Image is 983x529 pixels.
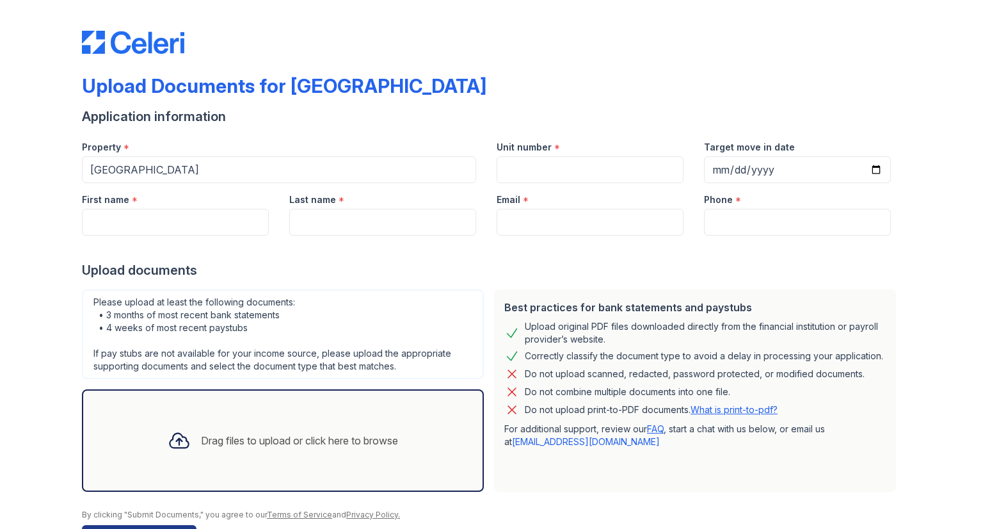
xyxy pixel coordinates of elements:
div: Drag files to upload or click here to browse [201,433,398,448]
p: Do not upload print-to-PDF documents. [525,403,778,416]
div: Upload original PDF files downloaded directly from the financial institution or payroll provider’... [525,320,886,346]
label: Last name [289,193,336,206]
a: Privacy Policy. [346,510,400,519]
div: By clicking "Submit Documents," you agree to our and [82,510,901,520]
label: Property [82,141,121,154]
label: Unit number [497,141,552,154]
div: Upload Documents for [GEOGRAPHIC_DATA] [82,74,486,97]
label: Email [497,193,520,206]
div: Do not combine multiple documents into one file. [525,384,730,400]
div: Best practices for bank statements and paystubs [504,300,886,315]
label: Target move in date [704,141,795,154]
div: Upload documents [82,261,901,279]
img: CE_Logo_Blue-a8612792a0a2168367f1c8372b55b34899dd931a85d93a1a3d3e32e68fde9ad4.png [82,31,184,54]
label: First name [82,193,129,206]
a: What is print-to-pdf? [691,404,778,415]
label: Phone [704,193,733,206]
div: Do not upload scanned, redacted, password protected, or modified documents. [525,366,865,382]
div: Correctly classify the document type to avoid a delay in processing your application. [525,348,883,364]
p: For additional support, review our , start a chat with us below, or email us at [504,423,886,448]
a: Terms of Service [267,510,332,519]
a: [EMAIL_ADDRESS][DOMAIN_NAME] [512,436,660,447]
a: FAQ [647,423,664,434]
div: Please upload at least the following documents: • 3 months of most recent bank statements • 4 wee... [82,289,484,379]
div: Application information [82,108,901,126]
